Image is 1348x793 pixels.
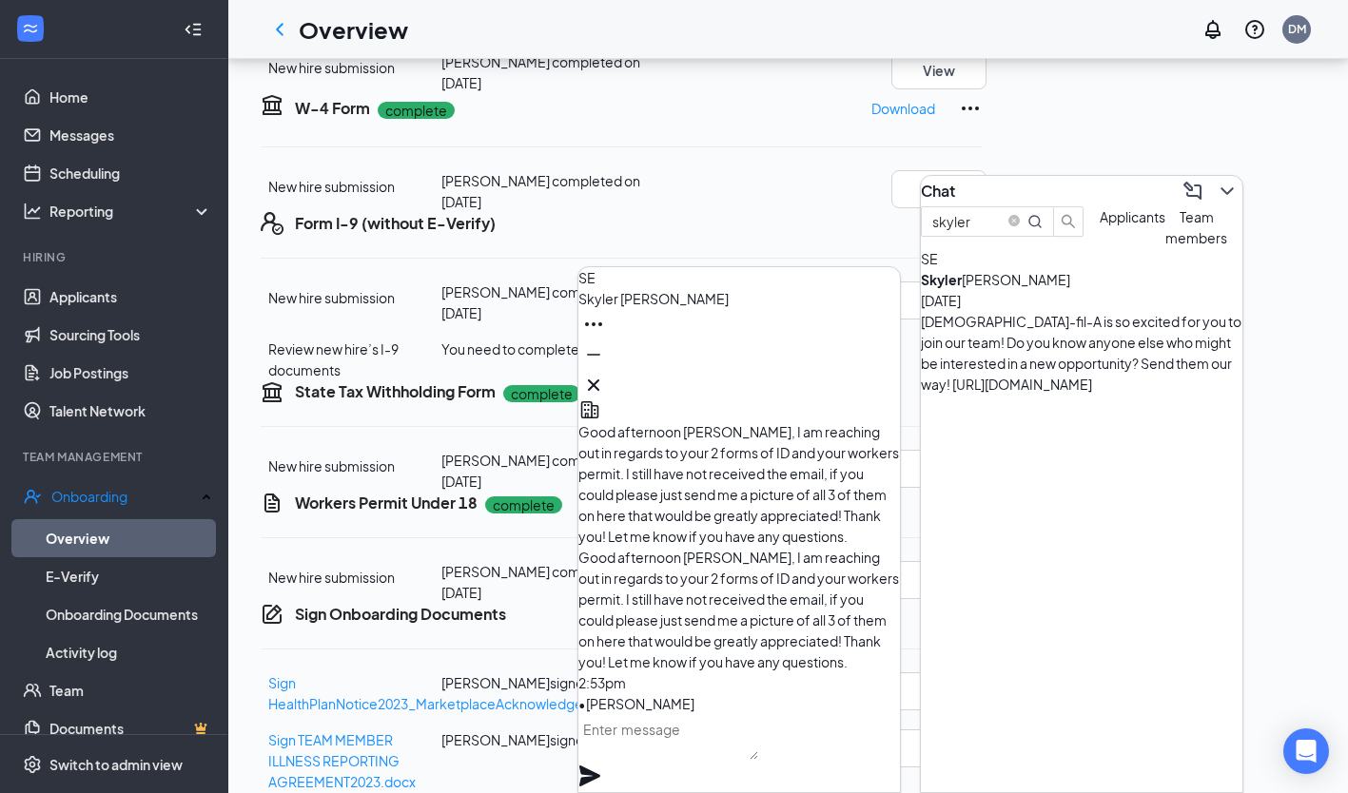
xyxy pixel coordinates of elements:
[49,354,212,392] a: Job Postings
[932,211,1001,232] input: Search team member
[184,20,203,39] svg: Collapse
[23,449,208,465] div: Team Management
[582,374,605,396] svg: Cross
[268,569,395,586] span: New hire submission
[295,98,370,119] h5: W-4 Form
[1053,206,1084,237] button: search
[49,392,212,430] a: Talent Network
[578,695,694,712] span: • [PERSON_NAME]
[23,755,42,774] svg: Settings
[49,671,212,709] a: Team
[49,709,212,747] a: DocumentsCrown
[268,674,643,712] a: Sign HealthPlanNotice2023_MarketplaceAcknowledgement.pdf
[46,595,212,633] a: Onboarding Documents
[921,248,1242,269] div: SE
[578,764,601,787] svg: Plane
[578,290,729,307] span: Skyler [PERSON_NAME]
[921,181,955,202] h3: Chat
[23,249,208,265] div: Hiring
[578,423,899,545] span: Good afternoon [PERSON_NAME], I am reaching out in regards to your 2 forms of ID and your workers...
[891,51,987,89] button: View
[261,93,283,116] svg: TaxGovernmentIcon
[49,316,212,354] a: Sourcing Tools
[1201,18,1224,41] svg: Notifications
[268,731,416,790] a: Sign TEAM MEMBER ILLNESS REPORTING AGREEMENT2023.docx
[485,496,562,513] p: complete
[441,563,640,601] span: [PERSON_NAME] completed on [DATE]
[1100,208,1165,225] span: Applicants
[46,519,212,557] a: Overview
[1243,18,1266,41] svg: QuestionInfo
[871,98,935,119] p: Download
[503,385,580,402] p: complete
[378,102,455,119] p: complete
[1027,214,1043,229] svg: MagnifyingGlass
[46,633,212,671] a: Activity log
[959,97,982,120] svg: Ellipses
[1212,176,1242,206] button: ChevronDown
[582,343,605,366] svg: Minimize
[921,269,1092,290] div: [PERSON_NAME]
[582,313,605,336] svg: Ellipses
[268,18,291,41] svg: ChevronLeft
[1178,176,1208,206] button: ComposeMessage
[268,457,395,474] span: New hire submission
[268,178,395,195] span: New hire submission
[295,493,478,513] h5: Workers Permit Under 18
[578,672,900,693] div: 2:53pm
[21,19,40,38] svg: WorkstreamLogo
[441,452,640,490] span: [PERSON_NAME] completed on [DATE]
[49,154,212,192] a: Scheduling
[268,289,395,306] span: New hire submission
[1008,215,1020,226] span: close-circle
[441,729,682,750] div: [PERSON_NAME] signed on [DATE]
[1054,214,1083,229] span: search
[441,340,579,358] span: You need to complete
[870,93,936,124] button: Download
[23,202,42,221] svg: Analysis
[46,557,212,595] a: E-Verify
[51,487,196,506] div: Onboarding
[921,271,962,288] b: Skyler
[261,492,283,514] svg: CustomFormIcon
[578,549,899,670] span: Good afternoon [PERSON_NAME], I am reaching out in regards to your 2 forms of ID and your workers...
[891,170,987,208] button: View
[295,213,496,234] h5: Form I-9 (without E-Verify)
[295,604,506,625] h5: Sign Onboarding Documents
[49,202,213,221] div: Reporting
[578,370,609,400] button: Cross
[578,267,900,288] div: SE
[441,172,640,210] span: [PERSON_NAME] completed on [DATE]
[1182,180,1204,203] svg: ComposeMessage
[441,283,640,321] span: [PERSON_NAME] completed on [DATE]
[295,381,496,402] h5: State Tax Withholding Form
[299,13,408,46] h1: Overview
[1283,728,1329,774] div: Open Intercom Messenger
[1216,180,1239,203] svg: ChevronDown
[578,339,609,370] button: Minimize
[268,59,395,76] span: New hire submission
[49,116,212,154] a: Messages
[1008,213,1020,231] span: close-circle
[49,78,212,116] a: Home
[268,340,399,378] span: Review new hire’s I-9 documents
[921,292,961,309] span: [DATE]
[261,212,283,235] svg: FormI9EVerifyIcon
[578,398,601,421] svg: Company
[921,311,1242,395] div: [DEMOGRAPHIC_DATA]-fil-A is so excited for you to join our team! Do you know anyone else who migh...
[261,380,283,403] svg: TaxGovernmentIcon
[441,672,682,693] div: [PERSON_NAME] signed on [DATE]
[261,603,283,626] svg: CompanyDocumentIcon
[1165,208,1227,246] span: Team members
[1288,21,1306,37] div: DM
[23,487,42,506] svg: UserCheck
[49,755,183,774] div: Switch to admin view
[49,278,212,316] a: Applicants
[578,309,609,339] button: Ellipses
